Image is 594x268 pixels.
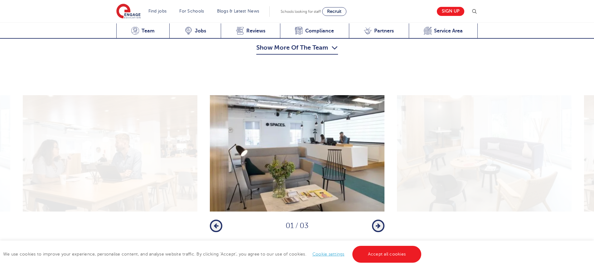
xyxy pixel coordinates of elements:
span: Recruit [327,9,341,14]
a: Partners [349,23,409,39]
span: Jobs [195,28,206,34]
span: Schools looking for staff [281,9,321,14]
span: Partners [374,28,394,34]
span: Team [142,28,155,34]
a: Recruit [322,7,346,16]
a: Cookie settings [312,252,345,256]
span: We use cookies to improve your experience, personalise content, and analyse website traffic. By c... [3,252,423,256]
a: Sign up [437,7,464,16]
span: 03 [300,222,308,230]
a: Find jobs [148,9,167,13]
a: Reviews [221,23,280,39]
img: Engage Education [116,4,141,19]
span: Service Area [434,28,463,34]
span: / [294,222,300,230]
button: Show More Of The Team [256,43,338,55]
a: Accept all cookies [352,246,422,263]
a: Team [116,23,170,39]
a: Service Area [409,23,478,39]
span: Compliance [305,28,334,34]
a: For Schools [179,9,204,13]
a: Compliance [280,23,349,39]
a: Blogs & Latest News [217,9,259,13]
a: Jobs [169,23,221,39]
span: 01 [286,222,294,230]
span: Reviews [246,28,265,34]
